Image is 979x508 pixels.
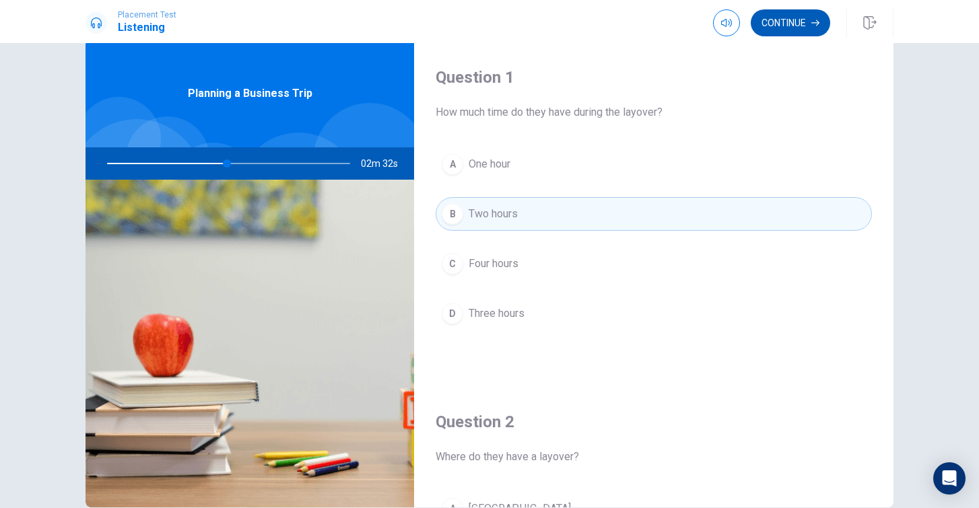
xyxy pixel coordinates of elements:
div: D [442,303,463,324]
div: Open Intercom Messenger [933,462,966,495]
button: BTwo hours [436,197,872,231]
span: Planning a Business Trip [188,85,312,102]
button: CFour hours [436,247,872,281]
div: C [442,253,463,275]
span: Two hours [469,206,518,222]
img: Planning a Business Trip [86,180,414,507]
span: 02m 32s [361,147,409,180]
span: Four hours [469,256,518,272]
h4: Question 1 [436,67,872,88]
button: DThree hours [436,297,872,330]
button: Continue [751,9,830,36]
div: B [442,203,463,225]
span: How much time do they have during the layover? [436,104,872,120]
div: A [442,153,463,175]
span: One hour [469,156,510,172]
span: Where do they have a layover? [436,449,872,465]
span: Three hours [469,305,525,322]
span: Placement Test [118,10,176,20]
button: AOne hour [436,147,872,181]
h4: Question 2 [436,411,872,433]
h1: Listening [118,20,176,36]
